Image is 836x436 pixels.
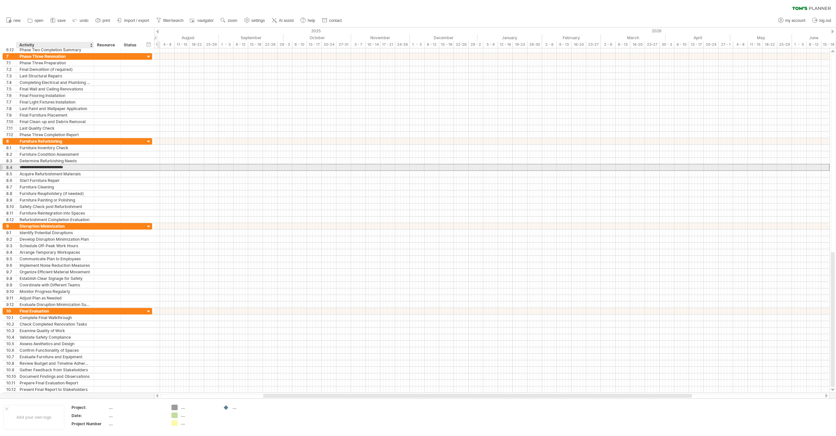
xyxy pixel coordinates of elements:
div: Final Demolition (if required) [20,66,90,73]
div: 2 - 6 [601,41,616,48]
div: 9.5 [6,256,16,262]
span: AI assist [279,18,294,23]
div: Final Light Fixtures Installation [20,99,90,105]
div: 7.1 [6,60,16,66]
div: 25-29 [777,41,792,48]
div: Furniture Reintegration into Spaces [20,210,90,216]
div: 9.2 [6,236,16,242]
div: 10.8 [6,360,16,366]
div: 7.6 [6,92,16,99]
div: 9.6 [6,262,16,268]
div: 3 - 7 [351,41,366,48]
div: Phase Three Renovation [20,53,90,59]
div: Prepare Final Evaluation Report [20,380,90,386]
div: 8.3 [6,158,16,164]
div: Furniture Painting or Polishing [20,197,90,203]
div: Last Paint and Wallpaper Application [20,105,90,112]
div: 8 - 12 [807,41,821,48]
div: .... [181,420,217,426]
div: 2 - 6 [542,41,557,48]
div: 7.11 [6,125,16,131]
div: 13 - 17 [307,41,322,48]
div: 7.7 [6,99,16,105]
div: Assess Aesthetics and Design [20,341,90,347]
div: 16-20 [630,41,645,48]
div: 24-28 [395,41,410,48]
div: Determine Refurbishing Needs [20,158,90,164]
div: August 2025 [157,34,219,41]
div: 20-24 [704,41,718,48]
div: Completing Electrical and Plumbing Updates [20,79,90,86]
a: my account [777,16,807,25]
div: March 2026 [601,34,666,41]
div: 10.3 [6,328,16,334]
div: Acquire Refurbishment Materials [20,171,90,177]
div: 8.10 [6,203,16,210]
div: 17 - 21 [380,41,395,48]
a: contact [320,16,344,25]
div: November 2025 [351,34,410,41]
div: 10.1 [6,315,16,321]
div: 22-26 [454,41,469,48]
div: Communicate Plan to Employees [20,256,90,262]
div: May 2026 [730,34,792,41]
div: 10 [6,308,16,314]
div: Develop Disruption Minimization Plan [20,236,90,242]
div: Arrange Temporary Workspaces [20,249,90,255]
div: Complete Final Walkthrough [20,315,90,321]
a: import / export [115,16,151,25]
div: .... [109,405,164,410]
div: 8.9 [6,197,16,203]
div: Adjust Plan as Needed [20,295,90,301]
div: 5 - 9 [483,41,498,48]
div: September 2025 [219,34,283,41]
div: Furniture Cleaning [20,184,90,190]
div: Final Evaluation [20,308,90,314]
div: 9.1 [6,230,16,236]
div: 1 - 5 [219,41,233,48]
a: navigator [189,16,216,25]
div: Coordinate with Different Teams [20,282,90,288]
div: Phase Three Preparation [20,60,90,66]
div: 8.6 [6,177,16,184]
div: Final Flooring Installation [20,92,90,99]
div: 18-22 [763,41,777,48]
span: undo [80,18,88,23]
div: 9.4 [6,249,16,255]
div: .... [109,421,164,427]
div: .... [181,412,217,418]
div: Final Wall and Ceiling Renovations [20,86,90,92]
div: 29 - 3 [278,41,292,48]
div: Final Furniture Placement [20,112,90,118]
a: new [5,16,23,25]
div: 9.10 [6,288,16,295]
div: 7.10 [6,119,16,125]
div: 10.11 [6,380,16,386]
div: Project: [72,405,107,410]
div: Check Completed Renovation Tasks [20,321,90,327]
div: 8.7 [6,184,16,190]
div: 8.2 [6,151,16,157]
a: filter/search [154,16,185,25]
div: 7.4 [6,79,16,86]
div: 7.9 [6,112,16,118]
div: 4 - 8 [733,41,748,48]
div: Furniture Refurbishing [20,138,90,144]
div: 8.8 [6,190,16,197]
a: log out [811,16,833,25]
div: Implement Noise Reduction Measures [20,262,90,268]
div: 19-23 [513,41,527,48]
a: AI assist [270,16,296,25]
div: 15 - 19 [248,41,263,48]
div: Phase Three Completion Report [20,132,90,138]
div: 20-24 [322,41,336,48]
div: 9.11 [6,295,16,301]
div: Last Quality Check [20,125,90,131]
span: new [13,18,21,23]
div: Gather Feedback from Stakeholders [20,367,90,373]
div: 9 - 13 [616,41,630,48]
div: 27 - 1 [718,41,733,48]
span: my account [785,18,805,23]
span: help [308,18,315,23]
div: Organize Efficient Material Movement [20,269,90,275]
